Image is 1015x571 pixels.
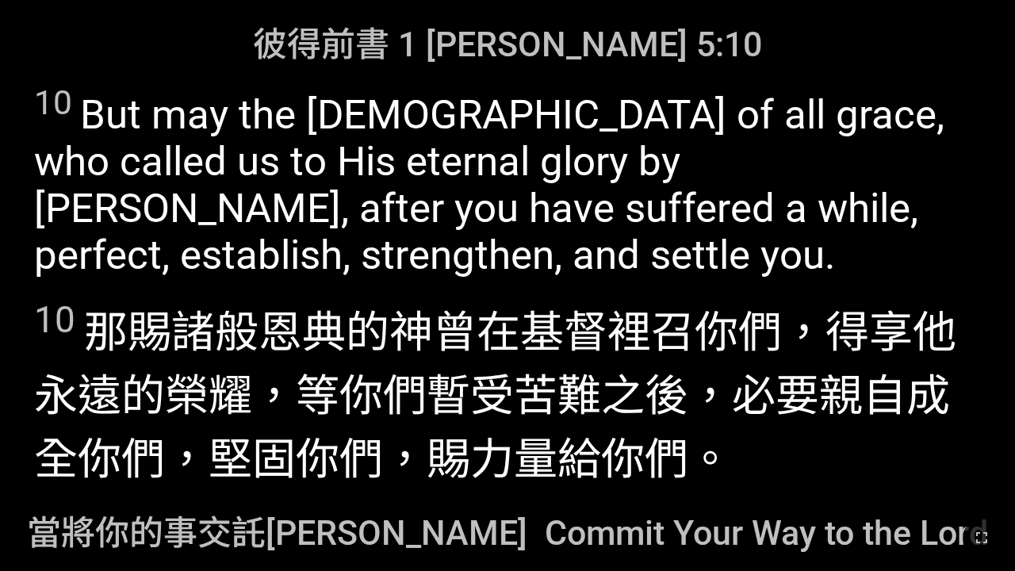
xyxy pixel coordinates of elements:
[78,434,732,485] wg2675: 你們
[165,434,732,485] wg5209: ，堅固
[34,307,956,485] wg5485: 的神
[34,307,956,485] wg5547: 裡
[34,83,981,278] span: But may the [DEMOGRAPHIC_DATA] of all grace, who called us to His eternal glory by [PERSON_NAME],...
[34,307,956,485] wg3956: 恩典
[34,307,956,485] wg2564: 你們
[34,307,956,485] wg3588: 賜諸般
[34,307,956,485] wg1722: 召
[557,434,732,485] wg4599: 給你們。
[34,370,950,485] wg3641: 受苦難
[34,370,950,485] wg166: 榮耀
[34,297,981,487] span: 那
[296,434,732,485] wg4741: 你們，賜力量
[253,17,762,66] span: 彼得前書 1 [PERSON_NAME] 5:10
[34,298,75,341] sup: 10
[34,370,950,485] wg846: 永遠的
[34,307,956,485] wg2316: 曾在基督
[34,370,950,485] wg1391: ，等你們暫
[34,83,72,122] sup: 10
[34,307,956,485] wg2248: ，得享他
